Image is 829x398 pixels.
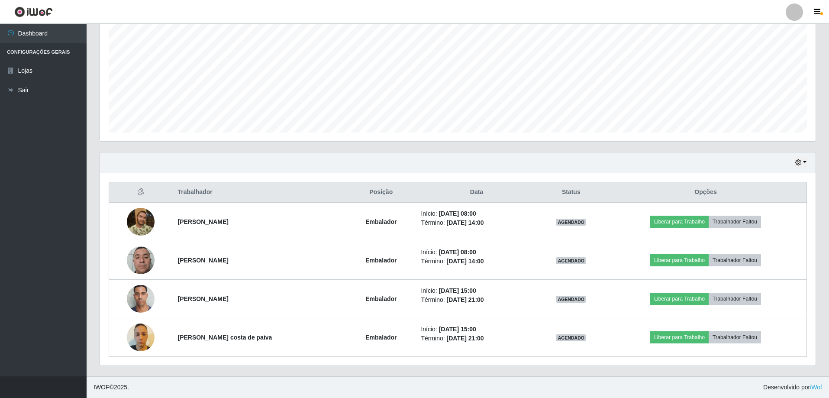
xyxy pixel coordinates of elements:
[421,218,532,227] li: Término:
[421,209,532,218] li: Início:
[439,326,476,333] time: [DATE] 15:00
[556,219,586,226] span: AGENDADO
[178,257,229,264] strong: [PERSON_NAME]
[556,257,586,264] span: AGENDADO
[127,319,155,356] img: 1706823313028.jpeg
[439,249,476,256] time: [DATE] 08:00
[346,182,416,203] th: Posição
[421,334,532,343] li: Término:
[421,325,532,334] li: Início:
[421,257,532,266] li: Término:
[538,182,605,203] th: Status
[173,182,347,203] th: Trabalhador
[650,293,709,305] button: Liberar para Trabalho
[178,334,272,341] strong: [PERSON_NAME] costa de paiva
[365,334,397,341] strong: Embalador
[709,216,761,228] button: Trabalhador Faltou
[127,242,155,278] img: 1724708797477.jpeg
[447,296,484,303] time: [DATE] 21:00
[94,383,129,392] span: © 2025 .
[447,219,484,226] time: [DATE] 14:00
[14,6,53,17] img: CoreUI Logo
[650,254,709,266] button: Liberar para Trabalho
[650,331,709,343] button: Liberar para Trabalho
[439,287,476,294] time: [DATE] 15:00
[810,384,822,391] a: iWof
[94,384,110,391] span: IWOF
[447,335,484,342] time: [DATE] 21:00
[447,258,484,265] time: [DATE] 14:00
[365,295,397,302] strong: Embalador
[439,210,476,217] time: [DATE] 08:00
[709,331,761,343] button: Trabalhador Faltou
[178,295,229,302] strong: [PERSON_NAME]
[709,293,761,305] button: Trabalhador Faltou
[709,254,761,266] button: Trabalhador Faltou
[421,286,532,295] li: Início:
[416,182,537,203] th: Data
[421,248,532,257] li: Início:
[605,182,806,203] th: Opções
[365,257,397,264] strong: Embalador
[556,334,586,341] span: AGENDADO
[763,383,822,392] span: Desenvolvido por
[127,280,155,317] img: 1698511606496.jpeg
[127,208,155,236] img: 1695042279067.jpeg
[421,295,532,304] li: Término:
[650,216,709,228] button: Liberar para Trabalho
[365,218,397,225] strong: Embalador
[178,218,229,225] strong: [PERSON_NAME]
[556,296,586,303] span: AGENDADO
